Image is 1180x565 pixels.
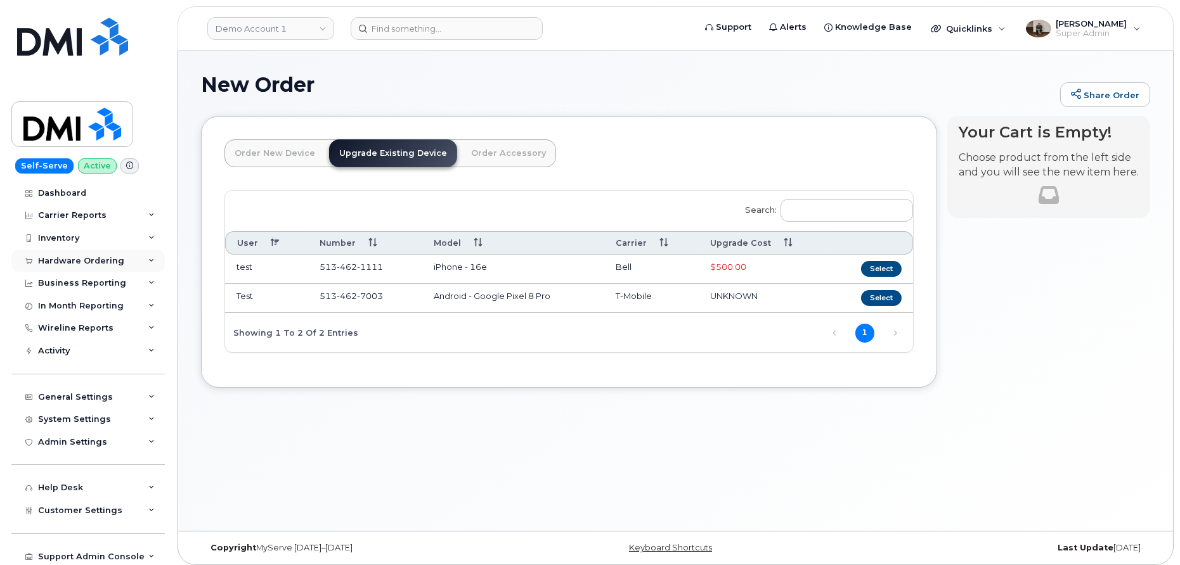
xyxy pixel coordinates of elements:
[886,324,905,343] a: Next
[225,284,308,313] td: Test
[1060,82,1150,108] a: Share Order
[699,231,831,255] th: Upgrade Cost: activate to sort column ascending
[225,321,358,343] div: Showing 1 to 2 of 2 entries
[825,324,844,343] a: Previous
[604,284,699,313] td: T-Mobile
[225,255,308,284] td: test
[201,73,1054,96] h1: New Order
[320,291,383,301] span: 513
[320,262,383,272] span: 513
[461,139,556,167] a: Order Accessory
[308,231,422,255] th: Number: activate to sort column ascending
[959,124,1139,141] h4: Your Cart is Empty!
[422,255,604,284] td: iPhone - 16e
[1058,543,1113,552] strong: Last Update
[710,262,746,272] span: $500.00
[357,262,383,272] span: 1111
[201,543,517,553] div: MyServe [DATE]–[DATE]
[604,255,699,284] td: Bell
[224,139,325,167] a: Order New Device
[422,231,604,255] th: Model: activate to sort column ascending
[329,139,457,167] a: Upgrade Existing Device
[834,543,1150,553] div: [DATE]
[629,543,712,552] a: Keyboard Shortcuts
[604,231,699,255] th: Carrier: activate to sort column ascending
[211,543,256,552] strong: Copyright
[357,291,383,301] span: 7003
[337,291,357,301] span: 462
[861,261,902,277] button: Select
[710,291,758,301] span: UNKNOWN
[225,231,308,255] th: User: activate to sort column descending
[737,191,913,226] label: Search:
[855,324,874,343] a: 1
[861,290,902,306] button: Select
[422,284,604,313] td: Android - Google Pixel 8 Pro
[337,262,357,272] span: 462
[959,151,1139,180] p: Choose product from the left side and you will see the new item here.
[781,199,913,222] input: Search:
